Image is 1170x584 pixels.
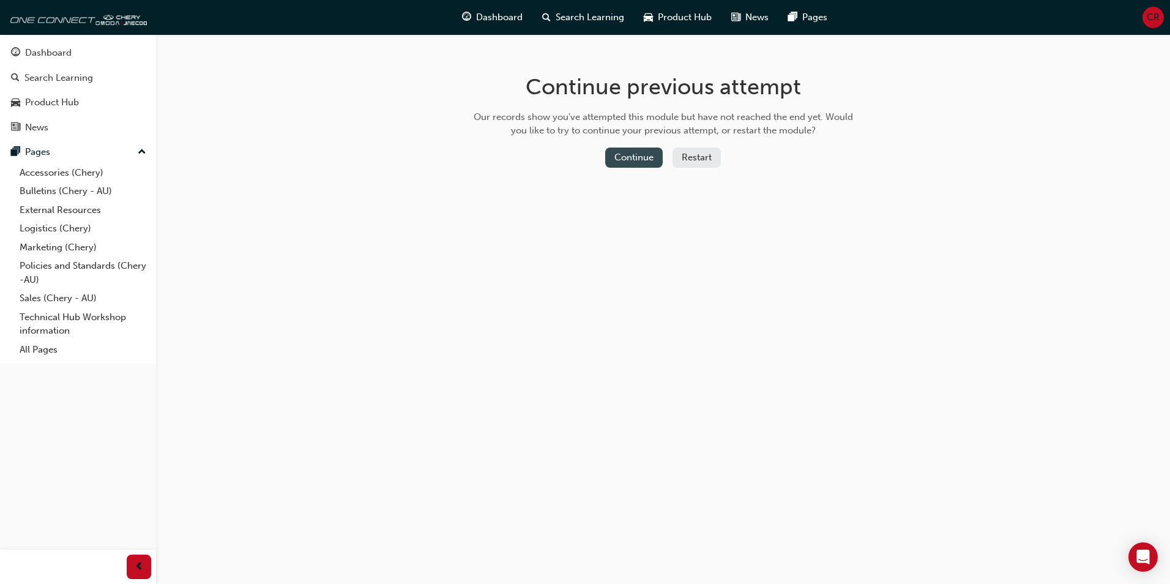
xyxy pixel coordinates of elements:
[11,147,20,158] span: pages-icon
[25,121,48,135] div: News
[1142,7,1164,28] button: CR
[673,148,721,168] button: Restart
[532,5,634,30] a: search-iconSearch Learning
[452,5,532,30] a: guage-iconDashboard
[5,42,151,64] a: Dashboard
[138,144,146,160] span: up-icon
[6,5,147,29] img: oneconnect
[5,141,151,163] button: Pages
[25,46,72,60] div: Dashboard
[11,122,20,133] span: news-icon
[634,5,721,30] a: car-iconProduct Hub
[25,95,79,110] div: Product Hub
[5,116,151,139] a: News
[15,238,151,257] a: Marketing (Chery)
[15,219,151,238] a: Logistics (Chery)
[15,201,151,220] a: External Resources
[11,48,20,59] span: guage-icon
[462,10,471,25] span: guage-icon
[15,289,151,308] a: Sales (Chery - AU)
[745,10,769,24] span: News
[1147,10,1160,24] span: CR
[15,340,151,359] a: All Pages
[778,5,837,30] a: pages-iconPages
[469,110,857,138] div: Our records show you've attempted this module but have not reached the end yet. Would you like to...
[11,97,20,108] span: car-icon
[605,148,663,168] button: Continue
[788,10,797,25] span: pages-icon
[15,308,151,340] a: Technical Hub Workshop information
[11,73,20,84] span: search-icon
[5,91,151,114] a: Product Hub
[15,163,151,182] a: Accessories (Chery)
[5,67,151,89] a: Search Learning
[721,5,778,30] a: news-iconNews
[802,10,827,24] span: Pages
[476,10,523,24] span: Dashboard
[24,71,93,85] div: Search Learning
[644,10,653,25] span: car-icon
[5,39,151,141] button: DashboardSearch LearningProduct HubNews
[135,560,144,575] span: prev-icon
[15,182,151,201] a: Bulletins (Chery - AU)
[1128,542,1158,572] div: Open Intercom Messenger
[731,10,740,25] span: news-icon
[658,10,712,24] span: Product Hub
[556,10,624,24] span: Search Learning
[469,73,857,100] h1: Continue previous attempt
[542,10,551,25] span: search-icon
[25,145,50,159] div: Pages
[15,256,151,289] a: Policies and Standards (Chery -AU)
